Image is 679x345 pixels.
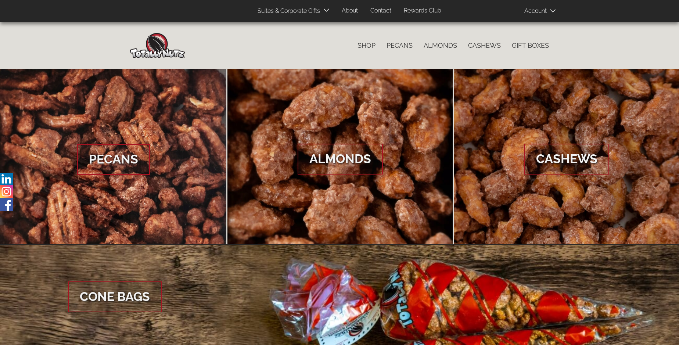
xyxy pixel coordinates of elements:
[463,38,506,53] a: Cashews
[524,144,609,175] span: Cashews
[381,38,418,53] a: Pecans
[130,33,185,58] img: Home
[418,38,463,53] a: Almonds
[252,4,322,18] a: Suites & Corporate Gifts
[365,4,397,18] a: Contact
[352,38,381,53] a: Shop
[68,281,162,312] span: Cone Bags
[298,144,383,175] span: Almonds
[227,69,453,245] a: Almonds
[506,38,554,53] a: Gift Boxes
[398,4,447,18] a: Rewards Club
[336,4,363,18] a: About
[77,144,150,175] span: Pecans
